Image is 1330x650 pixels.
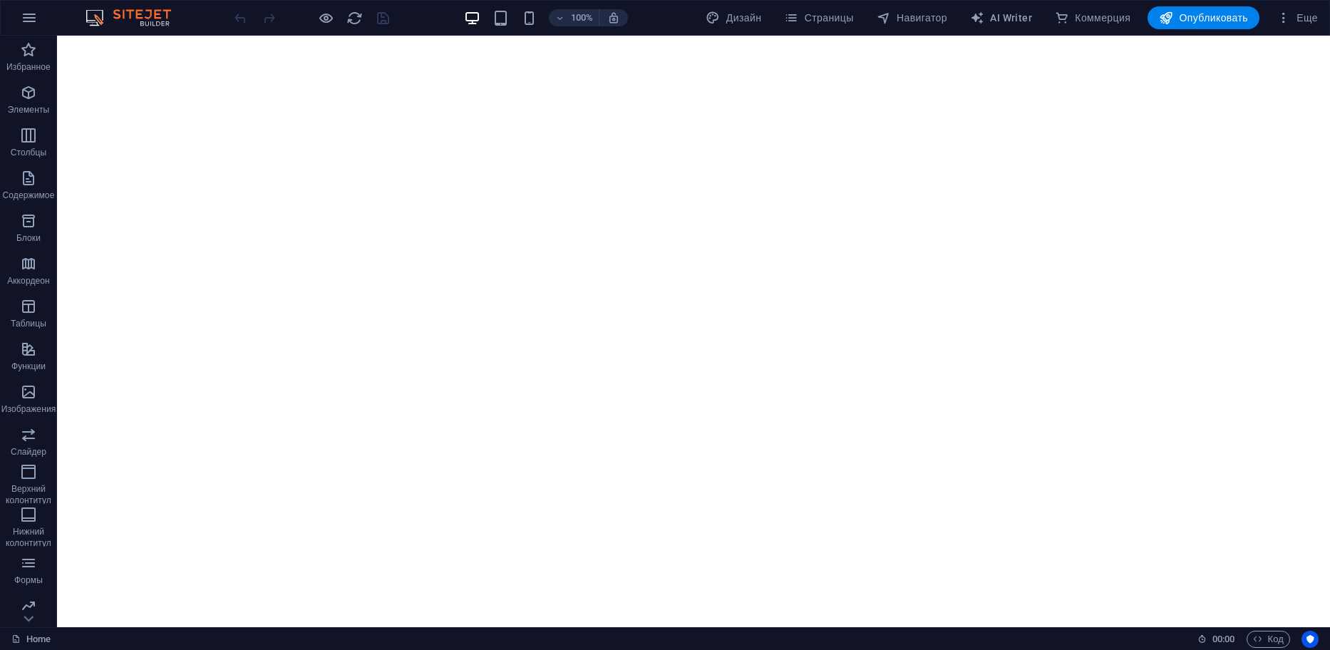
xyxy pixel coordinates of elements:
[784,11,853,25] span: Страницы
[1222,634,1225,644] span: :
[1277,11,1318,25] span: Еще
[7,275,50,287] p: Аккордеон
[1301,631,1319,648] button: Usercentrics
[14,574,43,586] p: Формы
[1271,6,1324,29] button: Еще
[1197,631,1235,648] h6: Время сеанса
[1253,631,1284,648] span: Код
[706,11,761,25] span: Дизайн
[11,318,46,329] p: Таблицы
[82,9,189,26] img: Editor Logo
[1049,6,1136,29] button: Коммерция
[871,6,953,29] button: Навигатор
[964,6,1038,29] button: AI Writer
[16,232,41,244] p: Блоки
[1212,631,1234,648] span: 00 00
[11,147,47,158] p: Столбцы
[970,11,1032,25] span: AI Writer
[346,9,363,26] button: reload
[1159,11,1248,25] span: Опубликовать
[11,446,46,458] p: Слайдер
[700,6,767,29] button: Дизайн
[549,9,599,26] button: 100%
[346,10,363,26] i: Перезагрузить страницу
[1148,6,1259,29] button: Опубликовать
[877,11,947,25] span: Навигатор
[8,104,49,115] p: Элементы
[778,6,859,29] button: Страницы
[700,6,767,29] div: Дизайн (Ctrl+Alt+Y)
[6,61,51,73] p: Избранное
[1055,11,1130,25] span: Коммерция
[11,631,51,648] a: Щелкните для отмены выбора. Дважды щелкните, чтобы открыть Страницы
[570,9,593,26] h6: 100%
[3,190,55,201] p: Содержимое
[607,11,620,24] i: При изменении размера уровень масштабирования подстраивается автоматически в соответствии с выбра...
[11,361,46,372] p: Функции
[1,403,56,415] p: Изображения
[317,9,334,26] button: Нажмите здесь, чтобы выйти из режима предварительного просмотра и продолжить редактирование
[1247,631,1290,648] button: Код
